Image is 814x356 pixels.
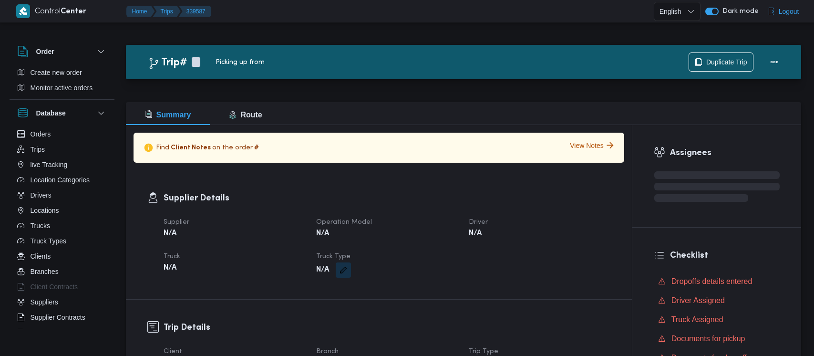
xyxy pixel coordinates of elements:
[719,8,759,15] span: Dark mode
[13,188,111,203] button: Drivers
[13,310,111,325] button: Supplier Contracts
[13,249,111,264] button: Clients
[13,203,111,218] button: Locations
[670,249,780,262] h3: Checklist
[13,279,111,294] button: Client Contracts
[61,8,86,15] b: Center
[16,4,30,18] img: X8yXhbKr1z7QwAAAABJRU5ErkJggg==
[31,159,68,170] span: live Tracking
[164,253,180,260] span: Truck
[654,274,780,289] button: Dropoffs details entered
[17,107,107,119] button: Database
[316,348,339,355] span: Branch
[17,46,107,57] button: Order
[671,335,745,343] span: Documents for pickup
[31,266,59,277] span: Branches
[10,65,114,99] div: Order
[216,57,689,67] div: Picking up from
[31,235,66,247] span: Truck Types
[229,111,262,119] span: Route
[164,348,182,355] span: Client
[13,65,111,80] button: Create new order
[13,294,111,310] button: Suppliers
[654,331,780,346] button: Documents for pickup
[316,264,329,276] b: N/A
[145,111,191,119] span: Summary
[654,312,780,327] button: Truck Assigned
[31,312,85,323] span: Supplier Contracts
[316,219,372,225] span: Operation Model
[654,293,780,308] button: Driver Assigned
[469,348,498,355] span: Trip Type
[316,253,350,260] span: Truck Type
[153,6,181,17] button: Trips
[31,251,51,262] span: Clients
[469,219,488,225] span: Driver
[31,296,58,308] span: Suppliers
[254,144,259,152] span: #
[31,327,54,338] span: Devices
[31,220,50,231] span: Trucks
[31,128,51,140] span: Orders
[671,296,725,304] span: Driver Assigned
[31,189,52,201] span: Drivers
[13,126,111,142] button: Orders
[126,6,155,17] button: Home
[164,192,610,205] h3: Supplier Details
[31,67,82,78] span: Create new order
[13,172,111,188] button: Location Categories
[316,228,329,240] b: N/A
[689,52,753,72] button: Duplicate Trip
[13,233,111,249] button: Truck Types
[171,144,211,152] span: Client Notes
[164,219,189,225] span: Supplier
[10,126,114,333] div: Database
[164,262,176,274] b: N/A
[13,325,111,340] button: Devices
[13,80,111,95] button: Monitor active orders
[164,321,610,334] h3: Trip Details
[670,147,780,159] h3: Assignees
[779,6,799,17] span: Logout
[671,277,752,285] span: Dropoffs details entered
[765,52,784,72] button: Actions
[31,205,59,216] span: Locations
[31,281,78,293] span: Client Contracts
[13,218,111,233] button: Trucks
[31,174,90,186] span: Location Categories
[13,157,111,172] button: live Tracking
[31,144,45,155] span: Trips
[31,82,93,94] span: Monitor active orders
[141,140,260,155] p: Find on the order
[763,2,803,21] button: Logout
[148,57,187,69] h2: Trip#
[36,107,66,119] h3: Database
[706,56,747,68] span: Duplicate Trip
[13,142,111,157] button: Trips
[179,6,211,17] button: 339587
[36,46,54,57] h3: Order
[13,264,111,279] button: Branches
[570,140,617,150] button: View Notes
[671,315,723,324] span: Truck Assigned
[164,228,176,240] b: N/A
[469,228,482,240] b: N/A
